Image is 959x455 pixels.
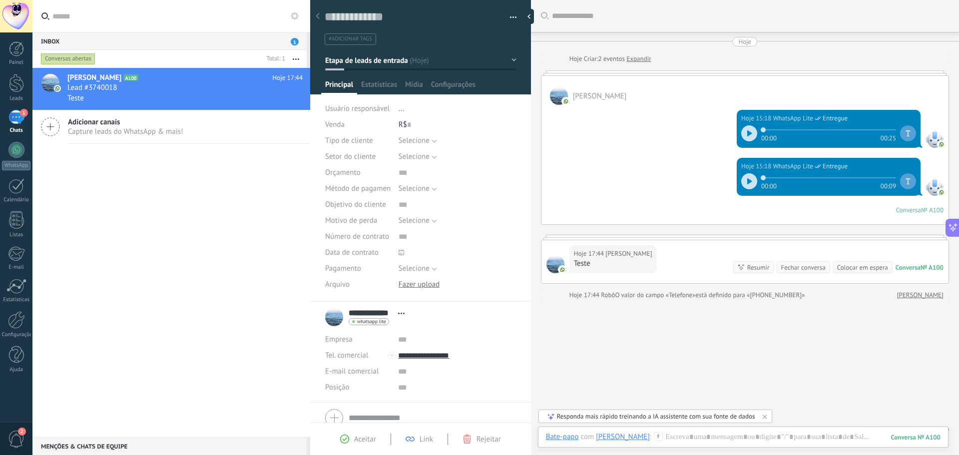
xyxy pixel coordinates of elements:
span: 00:00 [761,133,777,141]
div: WhatsApp [2,161,30,170]
span: Venda [325,120,345,129]
span: Selecione [399,216,430,225]
div: 100 [891,433,941,442]
span: [PERSON_NAME] [67,73,121,83]
a: avataricon[PERSON_NAME]A100Hoje 17:44Lead #3740018Teste [32,68,310,110]
span: Thierry Garre [605,249,652,259]
span: Hoje 17:44 [273,73,303,83]
span: ... [399,104,405,113]
span: Selecione [399,152,430,161]
span: : [650,432,651,442]
span: Lead #3740018 [67,83,117,93]
div: Tipo de cliente [325,133,391,149]
span: 00:09 [881,181,896,189]
div: Chats [2,127,31,134]
span: WhatsApp Lite [926,130,944,148]
span: Adicionar canais [68,117,183,127]
span: Selecione [399,264,430,273]
span: Configurações [431,80,476,94]
span: Pagamento [325,265,361,272]
span: E-mail comercial [325,367,379,376]
div: Posição [325,380,391,396]
span: Estatísticas [361,80,397,94]
button: Selecione [399,213,437,229]
a: [PERSON_NAME] [897,290,944,300]
span: Mídia [405,80,423,94]
img: com.amocrm.amocrmwa.svg [559,266,566,273]
div: Conversa [896,263,921,272]
div: Hoje 17:44 [569,290,601,300]
button: Mais [285,50,307,68]
span: 2 [18,428,26,436]
button: E-mail comercial [325,364,379,380]
div: Hoje 15:18 [741,161,773,171]
div: Criar: [569,54,651,64]
span: Principal [325,80,353,94]
span: Thierry Garre [546,255,564,273]
a: Participantes:0 [908,425,949,434]
span: Setor do cliente [325,153,376,160]
div: Hoje 17:44 [574,249,606,259]
span: está definido para «[PHONE_NUMBER]» [695,290,805,300]
div: Fechar conversa [781,263,825,272]
span: A100 [123,74,138,81]
span: Método de pagamento [325,185,397,192]
div: R$ [399,117,516,133]
div: Total: 1 [263,54,285,64]
div: Calendário [2,197,31,203]
div: Inbox [32,32,307,50]
button: Selecione [399,133,437,149]
a: Expandir [626,54,651,64]
img: icon [54,85,61,92]
div: Colocar em espera [837,263,888,272]
div: Orçamento [325,165,391,181]
span: Thierry Garre [573,91,627,101]
span: Thierry Garre [550,87,568,105]
div: Conversa [896,206,921,214]
span: Selecione [399,184,430,193]
span: Entregue [823,161,848,171]
button: Selecione [399,181,437,197]
span: O valor do campo «Telefone» [615,290,695,300]
span: Tipo de cliente [325,137,373,144]
span: WhatsApp Lite [773,161,813,171]
span: Entregue [823,113,848,123]
div: E-mail [2,264,31,271]
span: com [581,432,594,442]
span: Capture leads do WhatsApp & mais! [68,127,183,136]
span: Motivo de perda [325,217,377,224]
div: Hoje 15:18 [741,113,773,123]
div: Menções & Chats de equipe [32,437,307,455]
div: Conversas abertas [41,53,95,65]
span: Número de contrato [325,233,389,240]
div: Método de pagamento [325,181,391,197]
span: WhatsApp Lite [773,113,813,123]
span: Selecione [399,136,430,145]
div: Data de contrato [325,245,391,261]
span: Posição [325,384,349,391]
div: № A100 [921,206,944,214]
div: Número de contrato [325,229,391,245]
div: Hoje [738,37,751,46]
span: Data de contrato [325,249,379,256]
span: 1 [291,38,299,45]
div: Configurações [2,332,31,338]
div: Motivo de perda [325,213,391,229]
div: № A100 [921,263,944,272]
img: com.amocrm.amocrmwa.svg [562,98,569,105]
div: Usuário responsável [325,101,391,117]
button: Tel. comercial [325,348,368,364]
span: Teste [67,93,84,103]
span: 2 eventos [598,54,625,64]
div: Venda [325,117,391,133]
span: Arquivo [325,281,350,288]
div: Teste [574,259,652,269]
div: Leads [2,95,31,102]
div: Estatísticas [2,297,31,303]
img: com.amocrm.amocrmwa.svg [938,189,945,196]
span: 00:00 [761,181,777,189]
span: 00:25 [881,133,896,141]
div: Setor do cliente [325,149,391,165]
div: Arquivo [325,277,391,293]
div: Ajuda [2,367,31,373]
